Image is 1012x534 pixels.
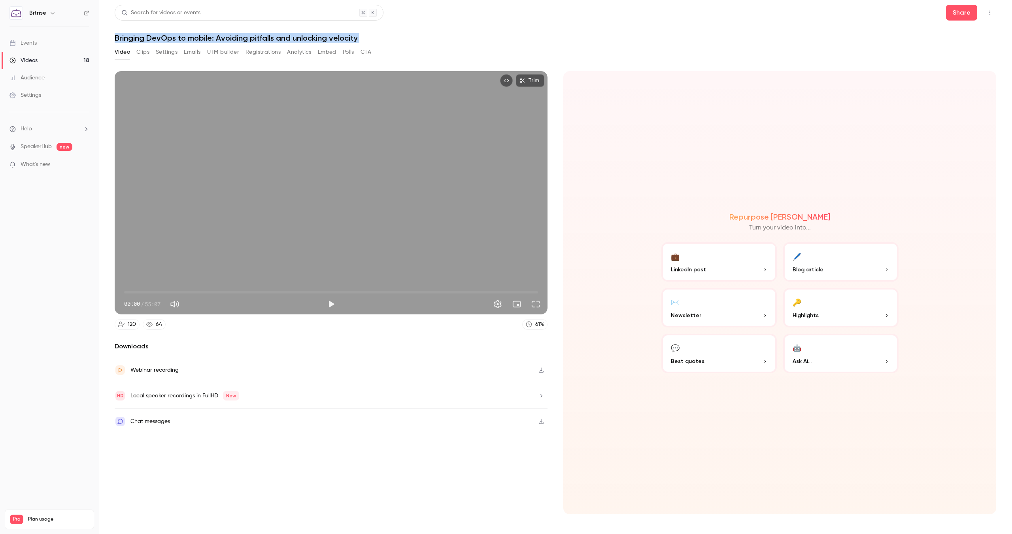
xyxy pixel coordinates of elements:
button: Mute [167,296,183,312]
div: 120 [128,320,136,329]
div: Webinar recording [130,365,179,375]
li: help-dropdown-opener [9,125,89,133]
div: Videos [9,56,38,64]
span: / [141,300,144,308]
button: CTA [361,46,371,58]
button: Trim [516,74,544,87]
span: Plan usage [28,516,89,523]
button: 🤖Ask Ai... [783,334,899,373]
div: 00:00 [124,300,160,308]
button: Settings [490,296,506,312]
a: 64 [143,319,166,330]
span: 00:00 [124,300,140,308]
button: Clips [136,46,149,58]
iframe: Noticeable Trigger [80,161,89,168]
span: Pro [10,515,23,524]
button: Polls [343,46,354,58]
span: What's new [21,160,50,169]
button: UTM builder [207,46,239,58]
div: ✉️ [671,296,680,308]
img: Bitrise [10,7,23,19]
span: LinkedIn post [671,265,706,274]
div: Settings [9,91,41,99]
span: New [223,391,239,400]
span: new [57,143,72,151]
button: 🖊️Blog article [783,242,899,282]
h2: Downloads [115,342,548,351]
button: Turn on miniplayer [509,296,525,312]
div: 61 % [535,320,544,329]
a: 120 [115,319,140,330]
div: 64 [156,320,162,329]
button: Video [115,46,130,58]
span: 55:07 [145,300,160,308]
a: SpeakerHub [21,143,52,151]
button: Emails [184,46,200,58]
span: Best quotes [671,357,704,365]
div: 🤖 [793,342,801,354]
div: 🖊️ [793,250,801,262]
button: Share [946,5,977,21]
span: Ask Ai... [793,357,812,365]
button: 💬Best quotes [661,334,777,373]
button: Top Bar Actions [984,6,996,19]
div: 💬 [671,342,680,354]
div: 🔑 [793,296,801,308]
span: Newsletter [671,311,701,320]
h6: Bitrise [29,9,46,17]
div: Events [9,39,37,47]
span: Highlights [793,311,819,320]
button: Play [323,296,339,312]
button: Analytics [287,46,312,58]
button: 💼LinkedIn post [661,242,777,282]
div: Search for videos or events [121,9,200,17]
div: Audience [9,74,45,82]
span: Help [21,125,32,133]
button: 🔑Highlights [783,288,899,327]
button: Embed [318,46,336,58]
span: Blog article [793,265,823,274]
button: Registrations [245,46,281,58]
button: Embed video [500,74,513,87]
button: Full screen [528,296,544,312]
a: 61% [522,319,548,330]
div: Local speaker recordings in FullHD [130,391,239,400]
h2: Repurpose [PERSON_NAME] [729,212,830,222]
button: ✉️Newsletter [661,288,777,327]
p: Turn your video into... [749,223,811,233]
div: Chat messages [130,417,170,426]
div: 💼 [671,250,680,262]
h1: Bringing DevOps to mobile: Avoiding pitfalls and unlocking velocity [115,33,996,43]
button: Settings [156,46,177,58]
